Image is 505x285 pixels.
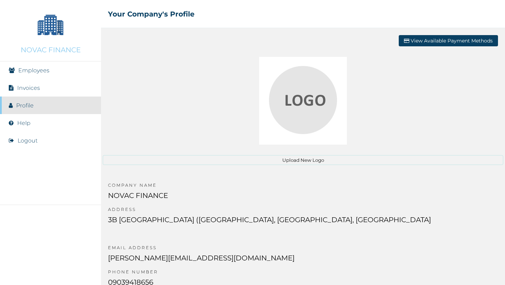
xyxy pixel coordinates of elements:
[399,35,498,46] button: View Available Payment Methods
[108,207,431,216] p: ADDRESS
[259,57,347,145] img: Crop
[18,67,49,74] a: Employees
[108,269,295,278] p: PHONE NUMBER
[108,10,195,18] h2: Your Company's Profile
[16,102,34,109] a: Profile
[108,216,431,231] p: 3B [GEOGRAPHIC_DATA] ([GEOGRAPHIC_DATA], [GEOGRAPHIC_DATA], [GEOGRAPHIC_DATA]
[17,120,31,126] a: Help
[7,267,94,278] img: RelianceHMO's Logo
[21,46,81,54] p: NOVAC FINANCE
[108,183,431,191] p: COMPANY NAME
[33,7,68,42] img: Company
[18,137,38,144] button: Logout
[103,155,503,165] button: Upload New Logo
[17,85,40,91] a: Invoices
[108,245,295,254] p: EMAIL ADDRESS
[108,254,295,269] p: [PERSON_NAME][EMAIL_ADDRESS][DOMAIN_NAME]
[108,191,431,207] p: NOVAC FINANCE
